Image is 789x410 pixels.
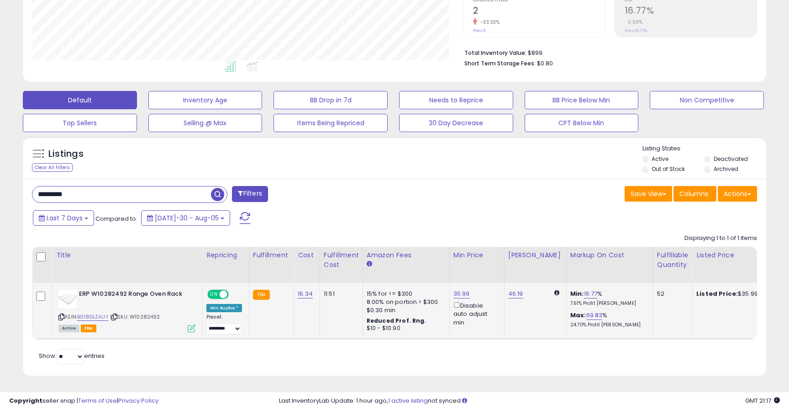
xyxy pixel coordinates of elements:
div: Fulfillable Quantity [657,250,689,270]
p: Listing States: [642,144,766,153]
strong: Copyright [9,396,42,405]
div: $35.99 [696,290,772,298]
label: Active [652,155,668,163]
small: Prev: 3 [473,28,486,33]
div: 8.00% on portion > $300 [367,298,442,306]
div: Disable auto adjust min [453,300,497,327]
a: 16.34 [298,289,313,298]
button: 30 Day Decrease [399,114,513,132]
div: 52 [657,290,685,298]
b: Total Inventory Value: [464,49,526,57]
span: | SKU: W10282492 [110,313,160,320]
span: $0.80 [537,59,553,68]
button: Top Sellers [23,114,137,132]
span: OFF [227,291,242,298]
span: 2025-08-13 21:17 GMT [745,396,780,405]
div: $0.30 min [367,306,442,314]
div: Repricing [206,250,245,260]
span: FBA [81,325,96,332]
div: Win BuyBox * [206,304,242,312]
small: FBA [253,290,270,300]
div: Title [56,250,199,260]
div: ASIN: [58,290,195,331]
b: Max: [570,311,586,319]
button: Inventory Age [148,91,263,109]
span: Last 7 Days [47,213,83,223]
div: [PERSON_NAME] [508,250,563,260]
a: 35.99 [453,289,470,298]
small: Prev: 16.77% [625,28,647,33]
b: Listed Price: [696,289,738,298]
span: All listings currently available for purchase on Amazon [58,325,79,332]
label: Deactivated [714,155,748,163]
b: ERP W10282492 Range Oven Rack [79,290,190,301]
button: Actions [718,186,757,202]
div: % [570,290,646,307]
a: 46.19 [508,289,523,298]
button: BB Drop in 7d [274,91,388,109]
a: 69.83 [586,311,603,320]
th: The percentage added to the cost of goods (COGS) that forms the calculator for Min & Max prices. [566,247,653,283]
div: % [570,311,646,328]
button: Selling @ Max [148,114,263,132]
div: Listed Price [696,250,775,260]
h2: 2 [473,5,605,18]
div: Clear All Filters [32,163,73,172]
div: 11.51 [324,290,356,298]
span: ON [208,291,220,298]
div: Amazon Fees [367,250,446,260]
button: Needs to Reprice [399,91,513,109]
a: Terms of Use [78,396,117,405]
div: Fulfillment [253,250,290,260]
img: 41xVphGnG0L._SL40_.jpg [58,290,77,308]
h5: Listings [48,148,84,160]
h2: 16.77% [625,5,757,18]
div: Displaying 1 to 1 of 1 items [684,234,757,243]
b: Min: [570,289,584,298]
b: Reduced Prof. Rng. [367,317,426,325]
button: Items Being Repriced [274,114,388,132]
span: Show: entries [39,351,105,360]
div: Markup on Cost [570,250,649,260]
a: 16.77 [584,289,598,298]
div: Last InventoryLab Update: 1 hour ago, not synced. [279,397,780,405]
div: 15% for <= $300 [367,290,442,298]
button: Last 7 Days [33,210,94,226]
a: B018GLZAUY [77,313,109,321]
button: BB Price Below Min [525,91,639,109]
div: Fulfillment Cost [324,250,359,270]
div: Preset: [206,314,242,335]
div: Min Price [453,250,500,260]
small: Amazon Fees. [367,260,372,268]
button: Non Competitive [650,91,764,109]
small: 0.00% [625,19,643,26]
div: $10 - $10.90 [367,325,442,332]
button: CPT Below Min [525,114,639,132]
small: -33.33% [477,19,500,26]
p: 7.61% Profit [PERSON_NAME] [570,300,646,307]
p: 24.70% Profit [PERSON_NAME] [570,322,646,328]
label: Archived [714,165,738,173]
div: seller snap | | [9,397,158,405]
div: Cost [298,250,316,260]
li: $899 [464,47,750,58]
a: Privacy Policy [118,396,158,405]
button: Default [23,91,137,109]
span: Columns [679,189,708,198]
span: [DATE]-30 - Aug-05 [155,213,219,223]
button: Save View [625,186,672,202]
button: [DATE]-30 - Aug-05 [141,210,230,226]
span: Compared to: [95,214,137,223]
a: 1 active listing [388,396,428,405]
button: Filters [232,186,268,202]
button: Columns [673,186,716,202]
b: Short Term Storage Fees: [464,59,536,67]
label: Out of Stock [652,165,685,173]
